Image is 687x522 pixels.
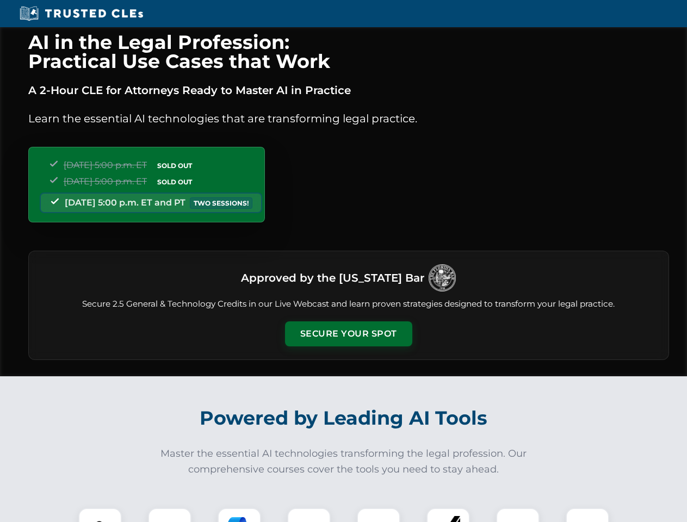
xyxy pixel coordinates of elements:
p: Learn the essential AI technologies that are transforming legal practice. [28,110,669,127]
p: A 2-Hour CLE for Attorneys Ready to Master AI in Practice [28,82,669,99]
button: Secure Your Spot [285,321,412,346]
span: SOLD OUT [153,176,196,188]
img: Logo [429,264,456,291]
p: Secure 2.5 General & Technology Credits in our Live Webcast and learn proven strategies designed ... [42,298,655,310]
span: [DATE] 5:00 p.m. ET [64,160,147,170]
h3: Approved by the [US_STATE] Bar [241,268,424,288]
span: [DATE] 5:00 p.m. ET [64,176,147,187]
p: Master the essential AI technologies transforming the legal profession. Our comprehensive courses... [153,446,534,477]
h2: Powered by Leading AI Tools [42,399,645,437]
img: Trusted CLEs [16,5,146,22]
span: SOLD OUT [153,160,196,171]
h1: AI in the Legal Profession: Practical Use Cases that Work [28,33,669,71]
